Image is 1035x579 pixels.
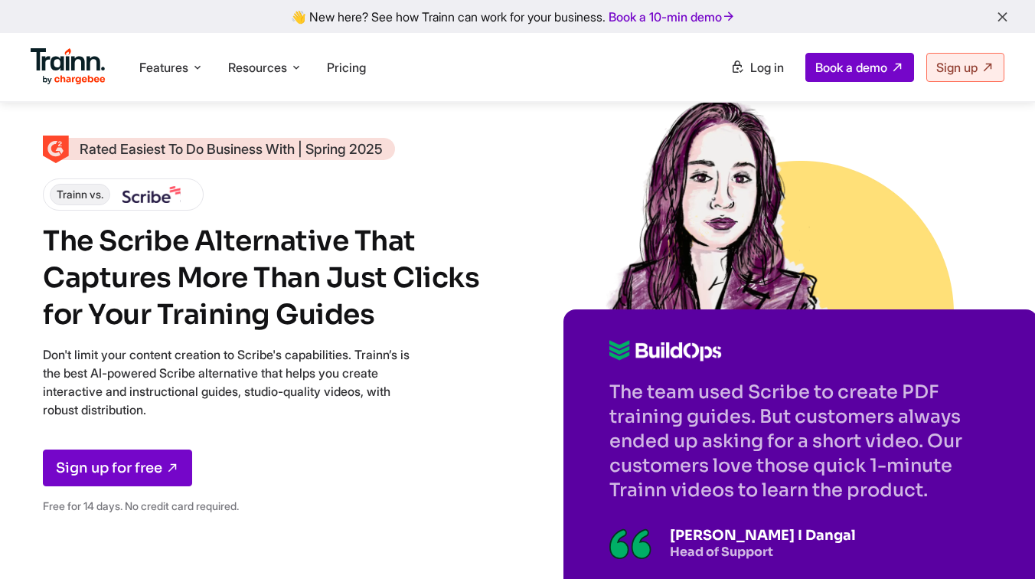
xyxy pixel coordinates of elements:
div: 👋 New here? See how Trainn can work for your business. [9,9,1026,24]
p: Free for 14 days. No credit card required. [43,497,410,515]
h1: The Scribe Alternative That Captures More Than Just Clicks for Your Training Guides [43,223,487,333]
span: Sign up [936,60,978,75]
img: Trainn Logo [31,48,106,85]
span: Log in [750,60,784,75]
img: Skilljar Alternative - Trainn | High Performer - Customer Education Category [43,136,69,163]
a: Sign up [926,53,1004,82]
img: Sketch of Sabina Rana from Buildops | Scribe Alternative [606,92,828,314]
img: Scribe logo [122,186,181,203]
iframe: Chat Widget [958,505,1035,579]
p: Head of Support [670,544,856,560]
a: Book a 10-min demo [606,6,739,28]
p: The team used Scribe to create PDF training guides. But customers always ended up asking for a sh... [609,380,992,502]
a: Pricing [327,60,366,75]
span: Trainn vs. [50,184,110,205]
img: Illustration of a quotation mark [609,528,651,559]
a: Rated Easiest To Do Business With | Spring 2025 [43,138,395,160]
p: [PERSON_NAME] I Dangal [670,527,856,544]
img: Buildops logo [609,340,722,361]
span: Resources [228,59,287,76]
p: Don't limit your content creation to Scribe's capabilities. Trainn’s is the best AI-powered Scrib... [43,345,410,419]
a: Sign up for free [43,450,192,486]
a: Book a demo [805,53,914,82]
span: Book a demo [815,60,887,75]
span: Features [139,59,188,76]
a: Log in [721,54,793,81]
